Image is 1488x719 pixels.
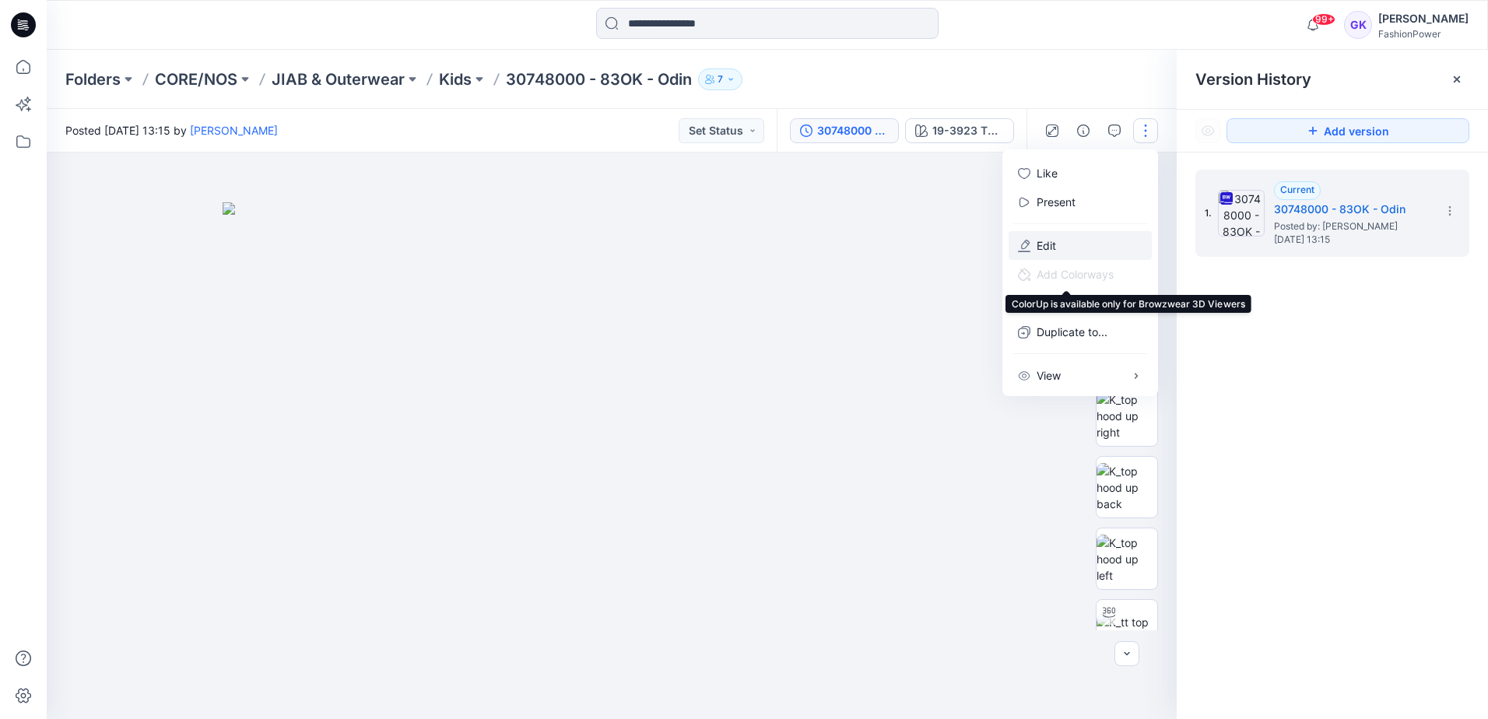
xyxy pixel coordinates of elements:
[1097,535,1157,584] img: K_top hood up left
[1218,190,1265,237] img: 30748000 - 83OK - Odin
[1378,9,1469,28] div: [PERSON_NAME]
[718,71,723,88] p: 7
[932,122,1004,139] div: 19-3923 TPG Navy Blazer
[506,68,692,90] p: 30748000 - 83OK - Odin
[1037,367,1061,384] p: View
[65,68,121,90] a: Folders
[1097,463,1157,512] img: K_top hood up back
[1280,184,1314,195] span: Current
[439,68,472,90] a: Kids
[1097,614,1157,647] img: K_tt top hood up
[1037,237,1056,254] a: Edit
[1451,73,1463,86] button: Close
[1274,200,1430,219] h5: 30748000 - 83OK - Odin
[1037,324,1107,340] p: Duplicate to...
[1378,28,1469,40] div: FashionPower
[790,118,899,143] button: 30748000 - 83OK - Odin
[817,122,889,139] div: 30748000 - 83OK - Odin
[1037,194,1076,210] a: Present
[1344,11,1372,39] div: GK
[1037,295,1124,311] p: Add to Collection
[1312,13,1335,26] span: 99+
[1071,118,1096,143] button: Details
[190,124,278,137] a: [PERSON_NAME]
[1205,206,1212,220] span: 1.
[65,122,278,139] span: Posted [DATE] 13:15 by
[155,68,237,90] a: CORE/NOS
[272,68,405,90] a: JIAB & Outerwear
[698,68,742,90] button: 7
[1195,70,1311,89] span: Version History
[1097,391,1157,440] img: K_top hood up right
[223,202,1001,719] img: eyJhbGciOiJIUzI1NiIsImtpZCI6IjAiLCJzbHQiOiJzZXMiLCJ0eXAiOiJKV1QifQ.eyJkYXRhIjp7InR5cGUiOiJzdG9yYW...
[1274,219,1430,234] span: Posted by: Bibi Castelijns
[1195,118,1220,143] button: Show Hidden Versions
[1037,165,1058,181] p: Like
[1227,118,1469,143] button: Add version
[1274,234,1430,245] span: [DATE] 13:15
[905,118,1014,143] button: 19-3923 TPG Navy Blazer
